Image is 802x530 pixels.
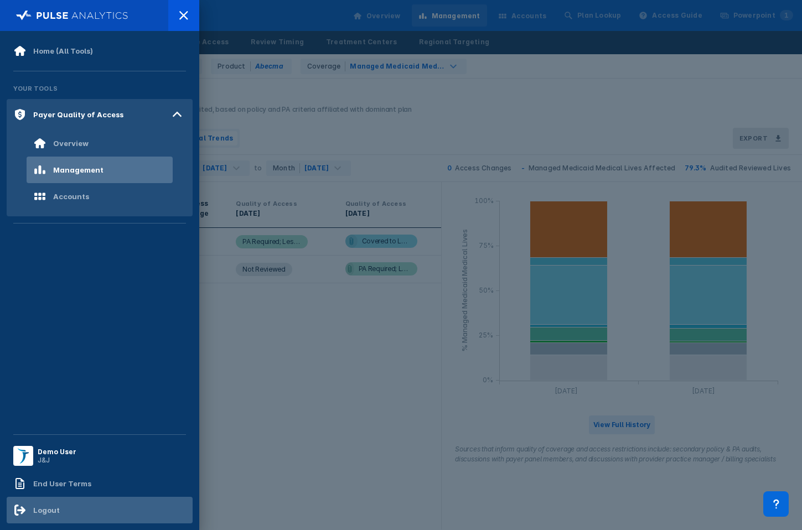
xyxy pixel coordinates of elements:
img: menu button [15,448,31,464]
div: Demo User [38,448,76,456]
div: J&J [38,456,76,464]
div: Your Tools [7,78,193,99]
a: End User Terms [7,470,193,497]
div: Logout [33,506,60,515]
a: Home (All Tools) [7,38,193,64]
div: Management [53,165,104,174]
div: Overview [53,139,89,148]
a: Management [7,157,193,183]
div: Home (All Tools) [33,46,93,55]
div: End User Terms [33,479,91,488]
div: Payer Quality of Access [33,110,123,119]
a: Overview [7,130,193,157]
img: pulse-logo-full-white.svg [16,8,128,23]
a: Accounts [7,183,193,210]
div: Contact Support [763,491,789,517]
div: Accounts [53,192,89,201]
